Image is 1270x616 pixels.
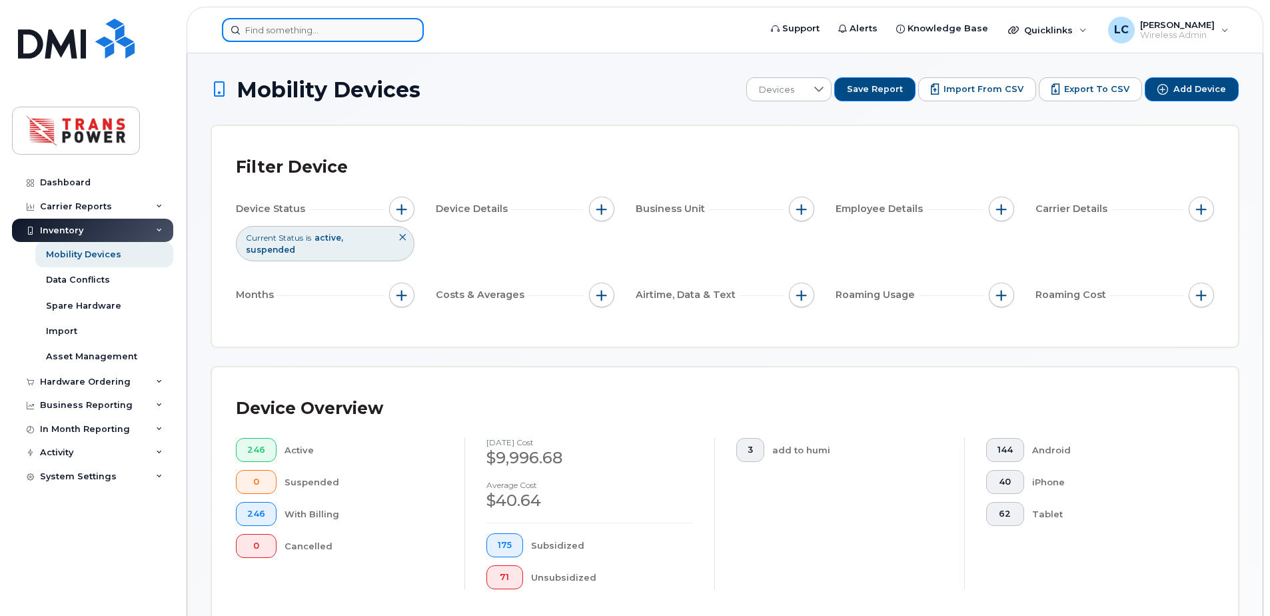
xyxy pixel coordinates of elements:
button: Save Report [834,77,916,101]
span: Carrier Details [1035,202,1111,216]
div: Filter Device [236,150,348,185]
span: Business Unit [636,202,709,216]
span: 0 [247,541,265,551]
span: active [315,233,343,243]
span: suspended [246,245,295,255]
div: $9,996.68 [486,447,693,469]
span: Devices [747,78,806,102]
div: Suspended [285,470,444,494]
span: 62 [997,509,1013,519]
span: Roaming Usage [836,288,919,302]
div: With Billing [285,502,444,526]
div: Unsubsidized [531,565,694,589]
div: Subsidized [531,533,694,557]
div: Device Overview [236,391,383,426]
button: Import from CSV [918,77,1036,101]
span: Import from CSV [944,83,1023,95]
button: 246 [236,438,277,462]
button: 40 [986,470,1024,494]
span: 246 [247,445,265,455]
button: 144 [986,438,1024,462]
span: 71 [498,572,512,583]
span: Device Details [436,202,512,216]
span: Months [236,288,278,302]
div: Active [285,438,444,462]
span: 3 [748,445,753,455]
span: Mobility Devices [237,78,420,101]
button: 71 [486,565,523,589]
span: Airtime, Data & Text [636,288,740,302]
span: Current Status [246,232,303,243]
div: Tablet [1032,502,1193,526]
h4: Average cost [486,481,693,489]
div: Cancelled [285,534,444,558]
button: Export to CSV [1039,77,1142,101]
div: Android [1032,438,1193,462]
span: is [306,232,311,243]
span: 144 [997,445,1013,455]
button: Add Device [1145,77,1239,101]
span: Roaming Cost [1035,288,1110,302]
button: 246 [236,502,277,526]
button: 0 [236,470,277,494]
span: Device Status [236,202,309,216]
div: iPhone [1032,470,1193,494]
h4: [DATE] cost [486,438,693,447]
button: 0 [236,534,277,558]
span: Export to CSV [1064,83,1129,95]
div: $40.64 [486,489,693,512]
span: Save Report [847,83,903,95]
span: 246 [247,509,265,519]
div: add to humi [772,438,944,462]
span: 175 [498,540,512,551]
button: 175 [486,533,523,557]
span: 0 [247,477,265,487]
span: 40 [997,477,1013,487]
span: Employee Details [836,202,927,216]
button: 3 [736,438,764,462]
button: 62 [986,502,1024,526]
span: Costs & Averages [436,288,528,302]
span: Add Device [1173,83,1226,95]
